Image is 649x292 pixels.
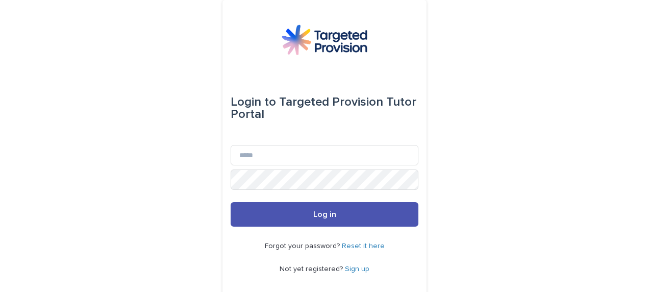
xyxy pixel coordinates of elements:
span: Forgot your password? [265,242,342,250]
span: Log in [313,210,336,218]
button: Log in [231,202,418,227]
div: Targeted Provision Tutor Portal [231,88,418,129]
a: Sign up [345,265,369,273]
a: Reset it here [342,242,385,250]
span: Not yet registered? [280,265,345,273]
img: M5nRWzHhSzIhMunXDL62 [282,25,367,55]
span: Login to [231,96,276,108]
